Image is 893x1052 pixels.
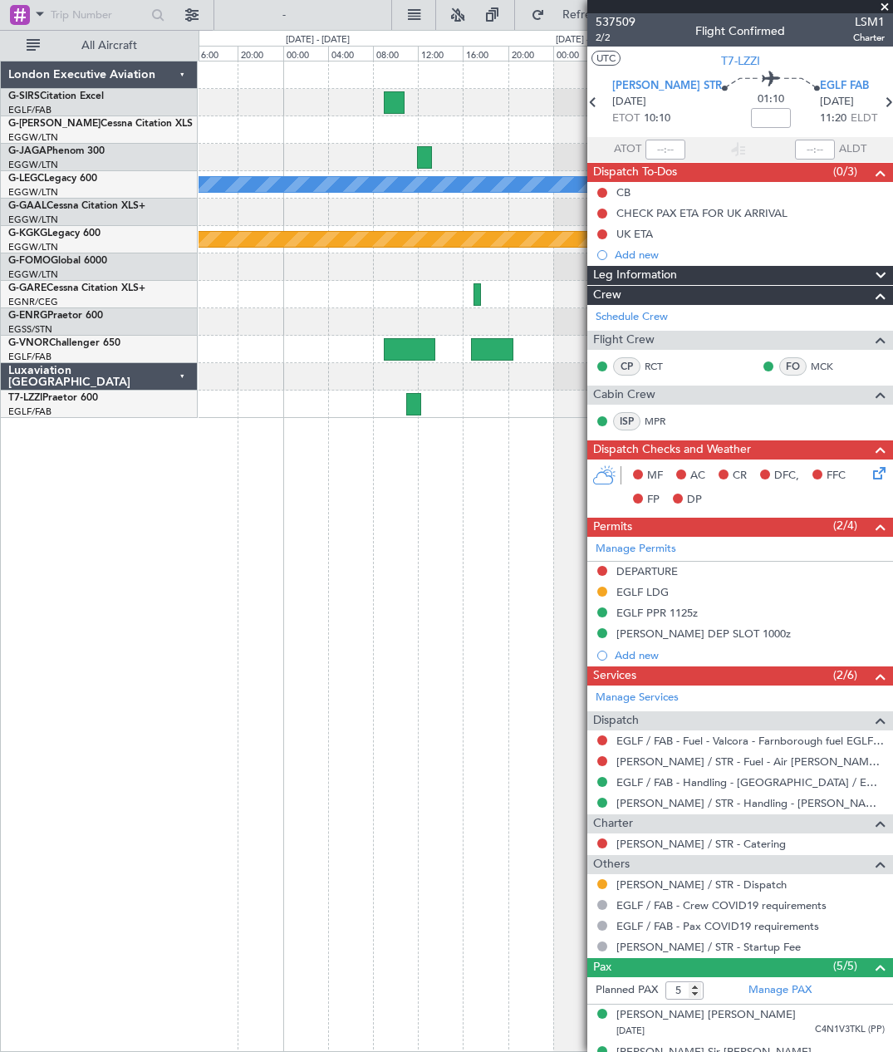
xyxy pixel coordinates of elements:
a: G-KGKGLegacy 600 [8,229,101,238]
span: G-JAGA [8,146,47,156]
div: 20:00 [508,46,553,61]
span: G-FOMO [8,256,51,266]
span: G-VNOR [8,338,49,348]
a: EGGW/LTN [8,268,58,281]
button: All Aircraft [18,32,180,59]
div: 04:00 [328,46,373,61]
div: 20:00 [238,46,282,61]
span: ELDT [851,111,877,127]
span: G-GAAL [8,201,47,211]
div: [DATE] - [DATE] [556,33,620,47]
span: G-SIRS [8,91,40,101]
span: AC [690,468,705,484]
a: [PERSON_NAME] / STR - Catering [616,837,786,851]
div: CHECK PAX ETA FOR UK ARRIVAL [616,206,788,220]
span: Flight Crew [593,331,655,350]
span: (5/5) [833,957,857,975]
a: RCT [645,359,682,374]
a: EGGW/LTN [8,131,58,144]
a: [PERSON_NAME] / STR - Handling - [PERSON_NAME] AVIATION SERVICE [PERSON_NAME] [616,796,885,810]
a: EGGW/LTN [8,241,58,253]
div: 12:00 [418,46,463,61]
span: Leg Information [593,266,677,285]
a: EGSS/STN [8,323,52,336]
span: DFC, [774,468,799,484]
div: ISP [613,412,640,430]
a: EGGW/LTN [8,214,58,226]
span: Dispatch [593,711,639,730]
span: ATOT [614,141,641,158]
span: 10:10 [644,111,670,127]
span: T7-LZZI [721,52,760,70]
a: [PERSON_NAME] / STR - Dispatch [616,877,787,892]
a: EGNR/CEG [8,296,58,308]
a: MPR [645,414,682,429]
div: DEPARTURE [616,564,678,578]
span: Crew [593,286,621,305]
a: EGGW/LTN [8,159,58,171]
div: Flight Confirmed [695,22,785,40]
span: Others [593,855,630,874]
a: G-[PERSON_NAME]Cessna Citation XLS [8,119,193,129]
a: G-VNORChallenger 650 [8,338,120,348]
a: MCK [811,359,848,374]
a: EGGW/LTN [8,186,58,199]
span: Dispatch To-Dos [593,163,677,182]
span: G-LEGC [8,174,44,184]
span: Refresh [548,9,618,21]
a: [PERSON_NAME] / STR - Startup Fee [616,940,801,954]
div: Add new [615,248,885,262]
a: EGLF / FAB - Handling - [GEOGRAPHIC_DATA] / EGLF / FAB [616,775,885,789]
span: G-KGKG [8,229,47,238]
a: EGLF/FAB [8,406,52,418]
a: EGLF/FAB [8,351,52,363]
a: EGLF / FAB - Crew COVID19 requirements [616,898,827,912]
div: 00:00 [553,46,598,61]
span: ALDT [839,141,866,158]
a: EGLF / FAB - Fuel - Valcora - Farnborough fuel EGLF / FAB [616,734,885,748]
span: CR [733,468,747,484]
div: 00:00 [283,46,328,61]
span: ETOT [612,111,640,127]
span: Charter [853,31,885,45]
span: FFC [827,468,846,484]
div: CP [613,357,640,376]
span: 2/2 [596,31,635,45]
input: --:-- [645,140,685,160]
span: All Aircraft [43,40,175,52]
span: EGLF FAB [820,78,869,95]
div: EGLF PPR 1125z [616,606,698,620]
span: DP [687,492,702,509]
span: 537509 [596,13,635,31]
span: [DATE] [820,94,854,111]
span: (2/4) [833,517,857,534]
a: EGLF / FAB - Pax COVID19 requirements [616,919,819,933]
a: G-FOMOGlobal 6000 [8,256,107,266]
a: EGLF/FAB [8,104,52,116]
span: Dispatch Checks and Weather [593,440,751,460]
span: 11:20 [820,111,846,127]
div: Add new [615,648,885,662]
span: G-ENRG [8,311,47,321]
span: Cabin Crew [593,386,655,405]
a: Manage Permits [596,541,676,558]
span: G-[PERSON_NAME] [8,119,101,129]
button: Refresh [523,2,623,28]
label: Planned PAX [596,982,658,999]
span: Charter [593,814,633,833]
span: MF [647,468,663,484]
span: Services [593,666,636,686]
div: 08:00 [373,46,418,61]
span: C4N1V3TKL (PP) [815,1023,885,1037]
button: UTC [591,51,621,66]
div: FO [779,357,807,376]
a: [PERSON_NAME] / STR - Fuel - Air [PERSON_NAME] / STR [616,755,885,769]
div: CB [616,185,630,199]
div: [DATE] - [DATE] [286,33,350,47]
a: G-ENRGPraetor 600 [8,311,103,321]
a: T7-LZZIPraetor 600 [8,393,98,403]
a: G-GARECessna Citation XLS+ [8,283,145,293]
span: T7-LZZI [8,393,42,403]
span: [DATE] [616,1025,645,1037]
span: Pax [593,958,611,977]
